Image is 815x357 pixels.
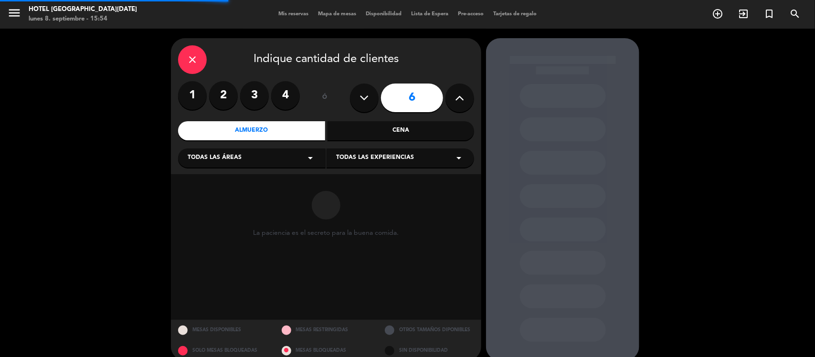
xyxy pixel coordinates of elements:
i: arrow_drop_down [305,152,316,164]
div: Hotel [GEOGRAPHIC_DATA][DATE] [29,5,137,14]
i: close [187,54,198,65]
span: Disponibilidad [361,11,406,17]
div: MESAS DISPONIBLES [171,320,275,340]
label: 2 [209,81,238,110]
div: OTROS TAMAÑOS DIPONIBLES [378,320,481,340]
div: La paciencia es el secreto para la buena comida. [254,229,399,237]
div: lunes 8. septiembre - 15:54 [29,14,137,24]
button: menu [7,6,21,23]
i: turned_in_not [763,8,775,20]
label: 3 [240,81,269,110]
div: ó [309,81,340,115]
span: Todas las experiencias [336,153,414,163]
i: arrow_drop_down [453,152,465,164]
label: 1 [178,81,207,110]
i: add_circle_outline [712,8,723,20]
span: Todas las áreas [188,153,242,163]
i: search [789,8,801,20]
span: Lista de Espera [406,11,453,17]
div: Cena [328,121,475,140]
i: menu [7,6,21,20]
div: MESAS RESTRINGIDAS [275,320,378,340]
span: Mapa de mesas [313,11,361,17]
div: Indique cantidad de clientes [178,45,474,74]
label: 4 [271,81,300,110]
i: exit_to_app [738,8,749,20]
span: Tarjetas de regalo [488,11,541,17]
span: Pre-acceso [453,11,488,17]
span: Mis reservas [274,11,313,17]
div: Almuerzo [178,121,325,140]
